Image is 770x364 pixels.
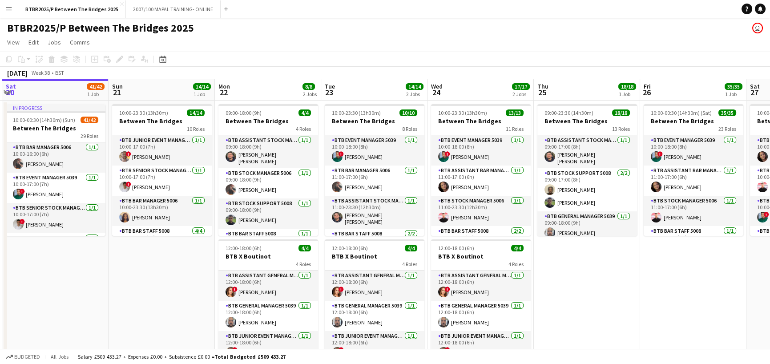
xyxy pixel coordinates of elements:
[55,69,64,76] div: BST
[78,353,286,360] div: Salary £509 433.27 + Expenses £0.00 + Subsistence £0.00 =
[7,69,28,77] div: [DATE]
[44,36,65,48] a: Jobs
[29,69,52,76] span: Week 38
[66,36,93,48] a: Comms
[4,36,23,48] a: View
[4,352,41,362] button: Budgeted
[18,0,126,18] button: BTBR2025/P Between The Bridges 2025
[126,0,221,18] button: 2007/100 MAPAL TRAINING- ONLINE
[14,354,40,360] span: Budgeted
[28,38,39,46] span: Edit
[49,353,70,360] span: All jobs
[70,38,90,46] span: Comms
[7,38,20,46] span: View
[214,353,286,360] span: Total Budgeted £509 433.27
[48,38,61,46] span: Jobs
[7,21,194,35] h1: BTBR2025/P Between The Bridges 2025
[752,23,763,33] app-user-avatar: Amy Cane
[25,36,42,48] a: Edit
